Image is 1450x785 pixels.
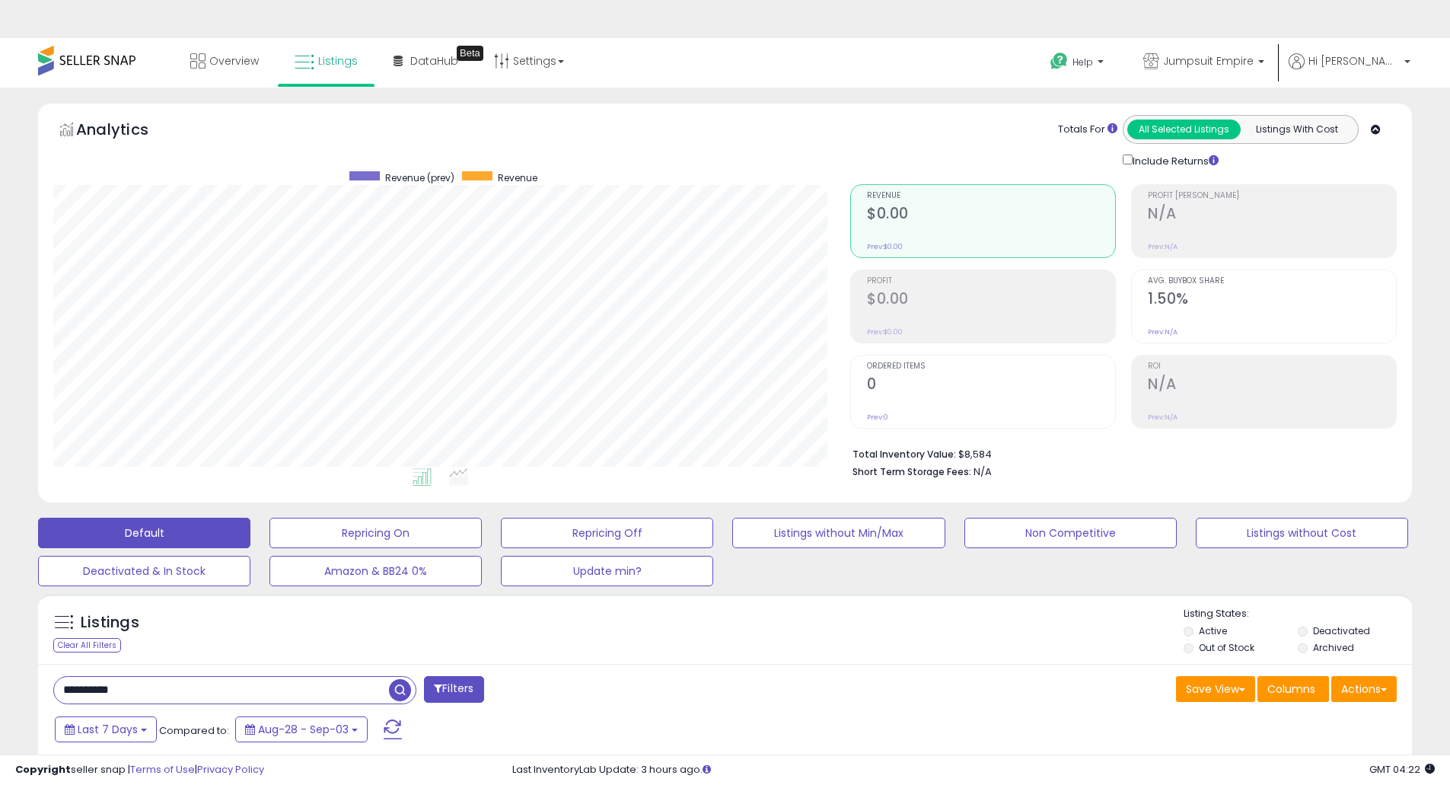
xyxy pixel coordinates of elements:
button: Actions [1331,676,1397,702]
label: Out of Stock [1199,641,1254,654]
a: Privacy Policy [197,762,264,777]
i: Get Help [1050,52,1069,71]
small: Prev: N/A [1148,327,1178,337]
span: Jumpsuit Empire [1163,53,1254,69]
label: Archived [1313,641,1354,654]
div: Tooltip anchor [457,46,483,61]
button: Listings without Min/Max [732,518,945,548]
a: Terms of Use [130,762,195,777]
span: Ordered Items [867,362,1115,371]
h2: $0.00 [867,290,1115,311]
button: Deactivated & In Stock [38,556,250,586]
a: Help [1038,40,1119,88]
li: $8,584 [852,444,1385,462]
button: Aug-28 - Sep-03 [235,716,368,742]
span: Overview [209,53,259,69]
button: Save View [1176,676,1255,702]
a: Settings [483,38,575,84]
span: N/A [974,464,992,479]
span: Profit [PERSON_NAME] [1148,192,1396,200]
span: Help [1072,56,1093,69]
span: Revenue [867,192,1115,200]
span: Profit [867,277,1115,286]
span: Revenue [498,171,537,184]
span: Compared to: [159,723,229,738]
span: Hi [PERSON_NAME] [1308,53,1400,69]
h2: $0.00 [867,205,1115,225]
span: Columns [1267,681,1315,697]
small: Prev: 0 [867,413,888,422]
span: Revenue (prev) [385,171,454,184]
small: Prev: $0.00 [867,327,903,337]
label: Active [1199,624,1227,637]
button: Repricing Off [501,518,713,548]
button: Update min? [501,556,713,586]
h5: Analytics [76,119,178,144]
div: Include Returns [1111,152,1237,169]
small: Prev: N/A [1148,413,1178,422]
h2: 1.50% [1148,290,1396,311]
strong: Copyright [15,762,71,777]
button: Columns [1257,676,1329,702]
button: Listings With Cost [1240,120,1353,139]
div: Last InventoryLab Update: 3 hours ago. [512,763,1435,777]
h2: N/A [1148,205,1396,225]
span: Last 7 Days [78,722,138,737]
small: Prev: $0.00 [867,242,903,251]
div: Totals For [1058,123,1117,137]
button: Amazon & BB24 0% [269,556,482,586]
small: Prev: N/A [1148,242,1178,251]
button: Default [38,518,250,548]
button: Listings without Cost [1196,518,1408,548]
label: Deactivated [1313,624,1370,637]
button: Last 7 Days [55,716,157,742]
h2: N/A [1148,375,1396,396]
p: Listing States: [1184,607,1412,621]
span: ROI [1148,362,1396,371]
button: Repricing On [269,518,482,548]
span: Avg. Buybox Share [1148,277,1396,286]
div: Clear All Filters [53,638,121,653]
b: Short Term Storage Fees: [852,465,971,478]
a: Overview [179,38,270,84]
h2: 0 [867,375,1115,396]
button: Filters [424,676,483,703]
button: Non Competitive [964,518,1177,548]
span: Aug-28 - Sep-03 [258,722,349,737]
span: DataHub [410,53,458,69]
a: DataHub [382,38,470,84]
button: All Selected Listings [1127,120,1241,139]
span: Listings [318,53,358,69]
b: Total Inventory Value: [852,448,956,461]
span: 2025-09-12 04:22 GMT [1369,762,1435,777]
h5: Listings [81,612,139,633]
a: Hi [PERSON_NAME] [1289,53,1410,88]
div: seller snap | | [15,763,264,777]
a: Listings [283,38,369,84]
a: Jumpsuit Empire [1132,38,1276,88]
